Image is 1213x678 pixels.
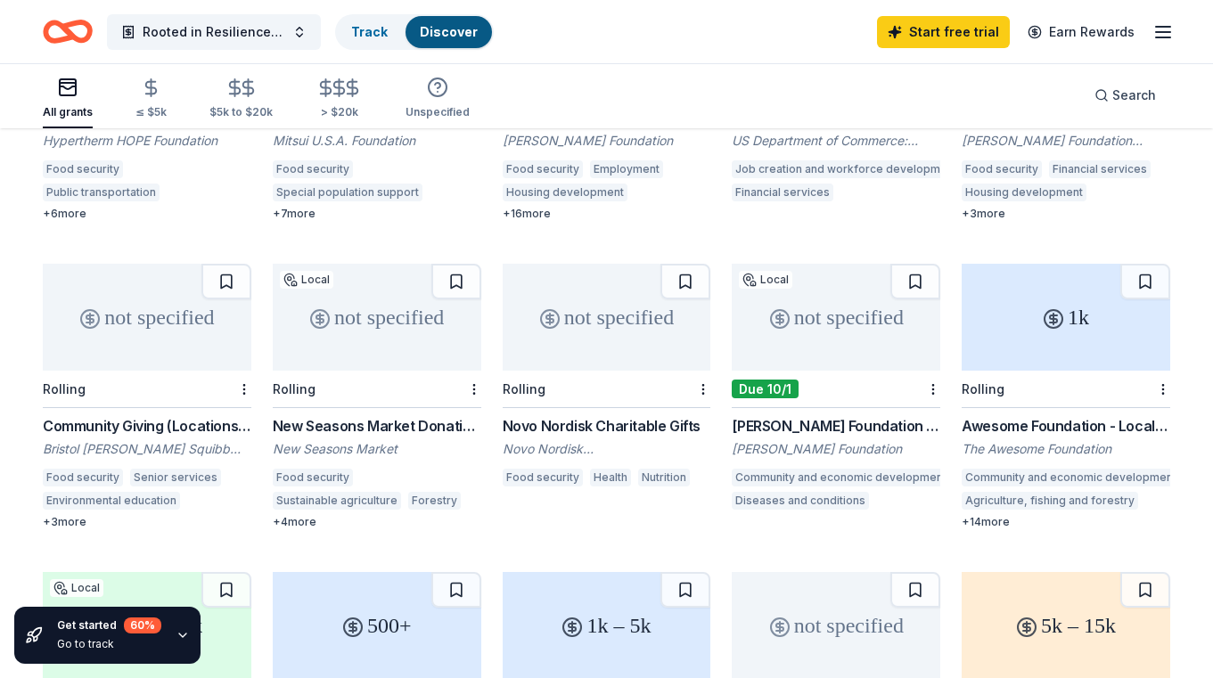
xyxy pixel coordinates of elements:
[962,440,1170,458] div: The Awesome Foundation
[209,70,273,128] button: $5k to $20k
[732,160,961,178] div: Job creation and workforce development
[43,469,123,486] div: Food security
[280,271,333,289] div: Local
[135,105,167,119] div: ≤ $5k
[43,105,93,119] div: All grants
[732,264,940,371] div: not specified
[316,70,363,128] button: > $20k
[732,132,940,150] div: US Department of Commerce: Economic Development Administration (EDA)
[503,440,711,458] div: Novo Nordisk [GEOGRAPHIC_DATA]
[420,24,478,39] a: Discover
[43,264,251,371] div: not specified
[732,264,940,515] a: not specifiedLocalDue 10/1[PERSON_NAME] Foundation Grant[PERSON_NAME] FoundationCommunity and eco...
[273,207,481,221] div: + 7 more
[209,105,273,119] div: $5k to $20k
[273,492,401,510] div: Sustainable agriculture
[962,264,1170,529] a: 1kRollingAwesome Foundation - Local Chapter GrantsThe Awesome FoundationCommunity and economic de...
[732,469,950,486] div: Community and economic development
[962,492,1138,510] div: Agriculture, fishing and forestry
[43,207,251,221] div: + 6 more
[732,184,833,201] div: Financial services
[406,69,470,128] button: Unspecified
[124,617,161,633] div: 60 %
[351,24,388,39] a: Track
[43,69,93,128] button: All grants
[962,132,1170,150] div: [PERSON_NAME] Foundation Health Plan Inc
[732,492,869,510] div: Diseases and conditions
[590,469,631,486] div: Health
[43,492,180,510] div: Environmental education
[273,160,353,178] div: Food security
[1049,160,1151,178] div: Financial services
[962,381,1004,396] div: Rolling
[135,70,167,128] button: ≤ $5k
[273,469,353,486] div: Food security
[503,264,711,371] div: not specified
[43,415,251,437] div: Community Giving (Locations except [US_STATE])
[273,184,422,201] div: Special population support
[962,160,1042,178] div: Food security
[638,469,690,486] div: Nutrition
[43,11,93,53] a: Home
[590,160,663,178] div: Employment
[50,579,103,597] div: Local
[130,469,221,486] div: Senior services
[43,132,251,150] div: Hypertherm HOPE Foundation
[273,415,481,437] div: New Seasons Market Donation Requests
[107,14,321,50] button: Rooted in Resilience: Bridging Health, Food, and Equity
[57,637,161,651] div: Go to track
[43,381,86,396] div: Rolling
[503,184,627,201] div: Housing development
[732,415,940,437] div: [PERSON_NAME] Foundation Grant
[273,440,481,458] div: New Seasons Market
[273,381,316,396] div: Rolling
[503,469,583,486] div: Food security
[316,105,363,119] div: > $20k
[739,271,792,289] div: Local
[503,415,711,437] div: Novo Nordisk Charitable Gifts
[273,264,481,529] a: not specifiedLocalRollingNew Seasons Market Donation RequestsNew Seasons MarketFood securitySusta...
[503,381,545,396] div: Rolling
[43,515,251,529] div: + 3 more
[503,160,583,178] div: Food security
[503,132,711,150] div: [PERSON_NAME] Foundation
[962,415,1170,437] div: Awesome Foundation - Local Chapter Grants
[57,617,161,633] div: Get started
[43,160,123,178] div: Food security
[408,492,461,510] div: Forestry
[877,16,1010,48] a: Start free trial
[503,207,711,221] div: + 16 more
[1112,85,1156,106] span: Search
[1017,16,1145,48] a: Earn Rewards
[962,264,1170,371] div: 1k
[143,21,285,43] span: Rooted in Resilience: Bridging Health, Food, and Equity
[1080,78,1170,113] button: Search
[732,440,940,458] div: [PERSON_NAME] Foundation
[503,264,711,492] a: not specifiedRollingNovo Nordisk Charitable GiftsNovo Nordisk [GEOGRAPHIC_DATA]Food securityHealt...
[43,264,251,529] a: not specifiedRollingCommunity Giving (Locations except [US_STATE])Bristol [PERSON_NAME] Squibb Fo...
[962,515,1170,529] div: + 14 more
[273,264,481,371] div: not specified
[335,14,494,50] button: TrackDiscover
[43,440,251,458] div: Bristol [PERSON_NAME] Squibb Foundation Inc
[732,380,799,398] div: Due 10/1
[962,469,1180,486] div: Community and economic development
[962,184,1086,201] div: Housing development
[273,132,481,150] div: Mitsui U.S.A. Foundation
[962,207,1170,221] div: + 3 more
[273,515,481,529] div: + 4 more
[43,184,160,201] div: Public transportation
[406,105,470,119] div: Unspecified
